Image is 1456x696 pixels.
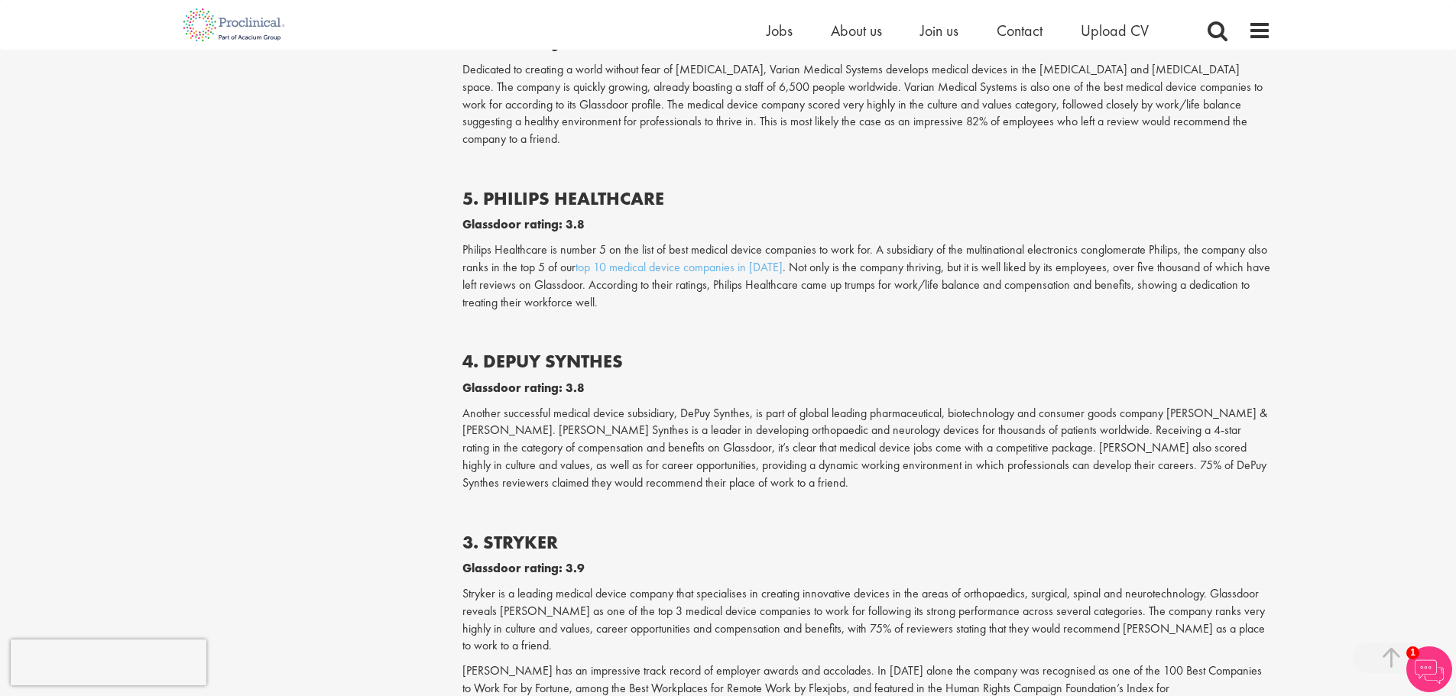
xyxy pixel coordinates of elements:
[997,21,1043,40] a: Contact
[1406,646,1419,659] span: 1
[462,216,585,232] b: Glassdoor rating: 3.8
[462,61,1271,148] p: Dedicated to creating a world without fear of [MEDICAL_DATA], Varian Medical Systems develops med...
[1406,646,1452,692] img: Chatbot
[462,530,558,554] b: 3. STRYKER
[462,585,1271,655] p: Stryker is a leading medical device company that specialises in creating innovative devices in th...
[831,21,882,40] a: About us
[1081,21,1149,40] a: Upload CV
[462,349,623,373] b: 4. DEPUY SYNTHES
[462,380,585,396] b: Glassdoor rating: 3.8
[462,405,1271,492] p: Another successful medical device subsidiary, DePuy Synthes, is part of global leading pharmaceut...
[11,639,206,685] iframe: reCAPTCHA
[576,259,783,275] a: top 10 medical device companies in [DATE]
[462,241,1271,311] p: Philips Healthcare is number 5 on the list of best medical device companies to work for. A subsid...
[462,186,664,210] b: 5. PHILIPS HEALTHCARE
[462,560,585,576] b: Glassdoor rating: 3.9
[767,21,793,40] a: Jobs
[920,21,958,40] a: Join us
